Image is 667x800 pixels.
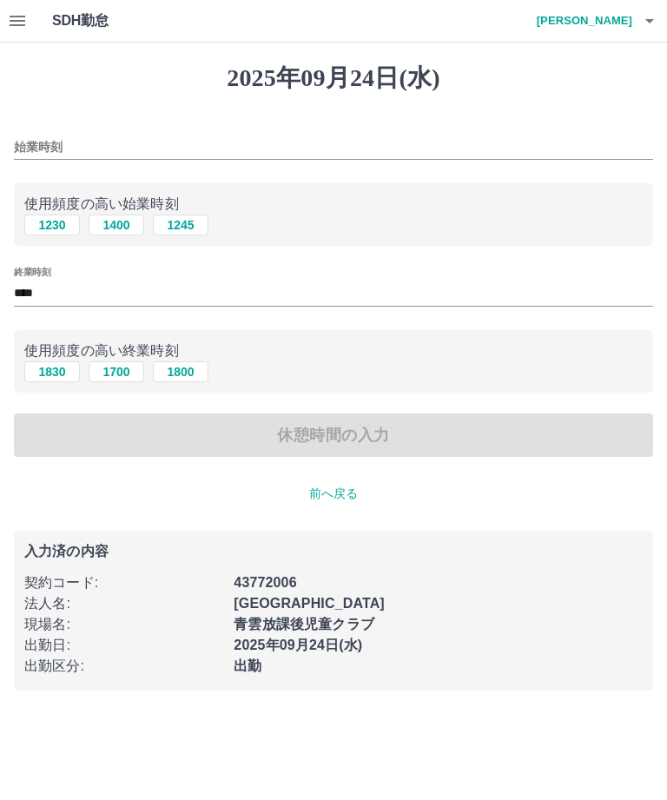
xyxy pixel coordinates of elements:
b: 43772006 [234,575,296,590]
b: 出勤 [234,658,261,673]
b: 青雲放課後児童クラブ [234,617,374,631]
p: 使用頻度の高い始業時刻 [24,194,643,215]
h1: 2025年09月24日(水) [14,63,653,93]
p: 出勤日 : [24,635,223,656]
p: 出勤区分 : [24,656,223,677]
b: [GEOGRAPHIC_DATA] [234,596,385,611]
p: 前へ戻る [14,485,653,503]
b: 2025年09月24日(水) [234,638,362,652]
p: 法人名 : [24,593,223,614]
p: 現場名 : [24,614,223,635]
button: 1800 [153,361,208,382]
button: 1230 [24,215,80,235]
p: 入力済の内容 [24,545,643,559]
button: 1400 [89,215,144,235]
label: 終業時刻 [14,266,50,279]
button: 1700 [89,361,144,382]
p: 使用頻度の高い終業時刻 [24,340,643,361]
button: 1245 [153,215,208,235]
p: 契約コード : [24,572,223,593]
button: 1830 [24,361,80,382]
